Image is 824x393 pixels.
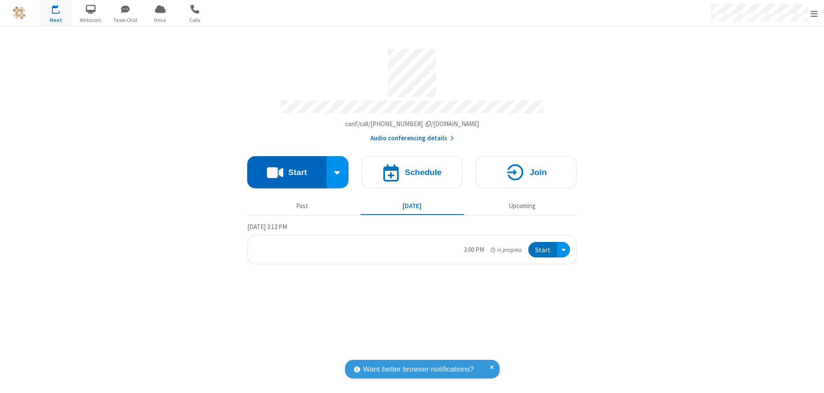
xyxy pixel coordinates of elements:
[405,168,442,176] h4: Schedule
[530,168,547,176] h4: Join
[360,198,464,214] button: [DATE]
[803,371,818,387] iframe: Chat
[247,222,577,265] section: Today's Meetings
[109,16,142,24] span: Team Chat
[491,246,522,254] em: in progress
[251,198,354,214] button: Past
[528,242,557,258] button: Start
[40,16,72,24] span: Meet
[345,120,479,128] span: Copy my meeting room link
[327,156,349,188] div: Start conference options
[247,223,287,231] span: [DATE] 3:12 PM
[144,16,176,24] span: Drive
[247,156,327,188] button: Start
[370,133,454,143] button: Audio conferencing details
[476,156,577,188] button: Join
[179,16,211,24] span: Calls
[345,119,479,129] button: Copy my meeting room linkCopy my meeting room link
[363,364,474,375] span: Want better browser notifications?
[464,245,484,255] div: 3:00 PM
[288,168,307,176] h4: Start
[470,198,574,214] button: Upcoming
[58,5,64,11] div: 1
[75,16,107,24] span: Webinars
[247,42,577,143] section: Account details
[13,6,26,19] img: QA Selenium DO NOT DELETE OR CHANGE
[557,242,570,258] div: Open menu
[361,156,463,188] button: Schedule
